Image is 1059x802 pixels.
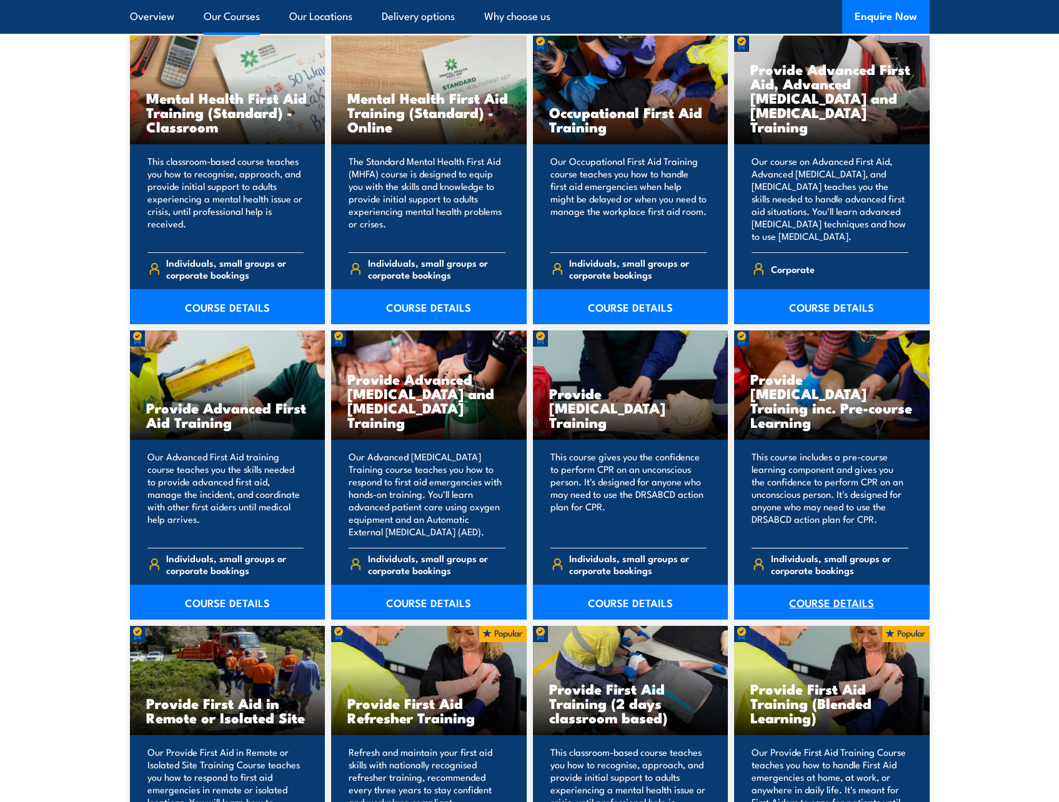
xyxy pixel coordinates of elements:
[752,450,908,538] p: This course includes a pre-course learning component and gives you the confidence to perform CPR ...
[331,585,527,620] a: COURSE DETAILS
[146,696,309,725] h3: Provide First Aid in Remote or Isolated Site
[549,386,712,429] h3: Provide [MEDICAL_DATA] Training
[549,105,712,134] h3: Occupational First Aid Training
[347,372,510,429] h3: Provide Advanced [MEDICAL_DATA] and [MEDICAL_DATA] Training
[550,155,707,242] p: Our Occupational First Aid Training course teaches you how to handle first aid emergencies when h...
[147,155,304,242] p: This classroom-based course teaches you how to recognise, approach, and provide initial support t...
[734,289,930,324] a: COURSE DETAILS
[130,585,326,620] a: COURSE DETAILS
[569,552,707,576] span: Individuals, small groups or corporate bookings
[750,372,913,429] h3: Provide [MEDICAL_DATA] Training inc. Pre-course Learning
[331,289,527,324] a: COURSE DETAILS
[549,681,712,725] h3: Provide First Aid Training (2 days classroom based)
[146,400,309,429] h3: Provide Advanced First Aid Training
[750,62,913,134] h3: Provide Advanced First Aid, Advanced [MEDICAL_DATA] and [MEDICAL_DATA] Training
[130,289,326,324] a: COURSE DETAILS
[533,585,728,620] a: COURSE DETAILS
[550,450,707,538] p: This course gives you the confidence to perform CPR on an unconscious person. It's designed for a...
[146,91,309,134] h3: Mental Health First Aid Training (Standard) - Classroom
[368,257,505,280] span: Individuals, small groups or corporate bookings
[771,552,908,576] span: Individuals, small groups or corporate bookings
[368,552,505,576] span: Individuals, small groups or corporate bookings
[166,257,304,280] span: Individuals, small groups or corporate bookings
[166,552,304,576] span: Individuals, small groups or corporate bookings
[750,681,913,725] h3: Provide First Aid Training (Blended Learning)
[347,696,510,725] h3: Provide First Aid Refresher Training
[734,585,930,620] a: COURSE DETAILS
[349,155,505,242] p: The Standard Mental Health First Aid (MHFA) course is designed to equip you with the skills and k...
[771,259,815,279] span: Corporate
[147,450,304,538] p: Our Advanced First Aid training course teaches you the skills needed to provide advanced first ai...
[349,450,505,538] p: Our Advanced [MEDICAL_DATA] Training course teaches you how to respond to first aid emergencies w...
[752,155,908,242] p: Our course on Advanced First Aid, Advanced [MEDICAL_DATA], and [MEDICAL_DATA] teaches you the ski...
[569,257,707,280] span: Individuals, small groups or corporate bookings
[533,289,728,324] a: COURSE DETAILS
[347,91,510,134] h3: Mental Health First Aid Training (Standard) - Online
